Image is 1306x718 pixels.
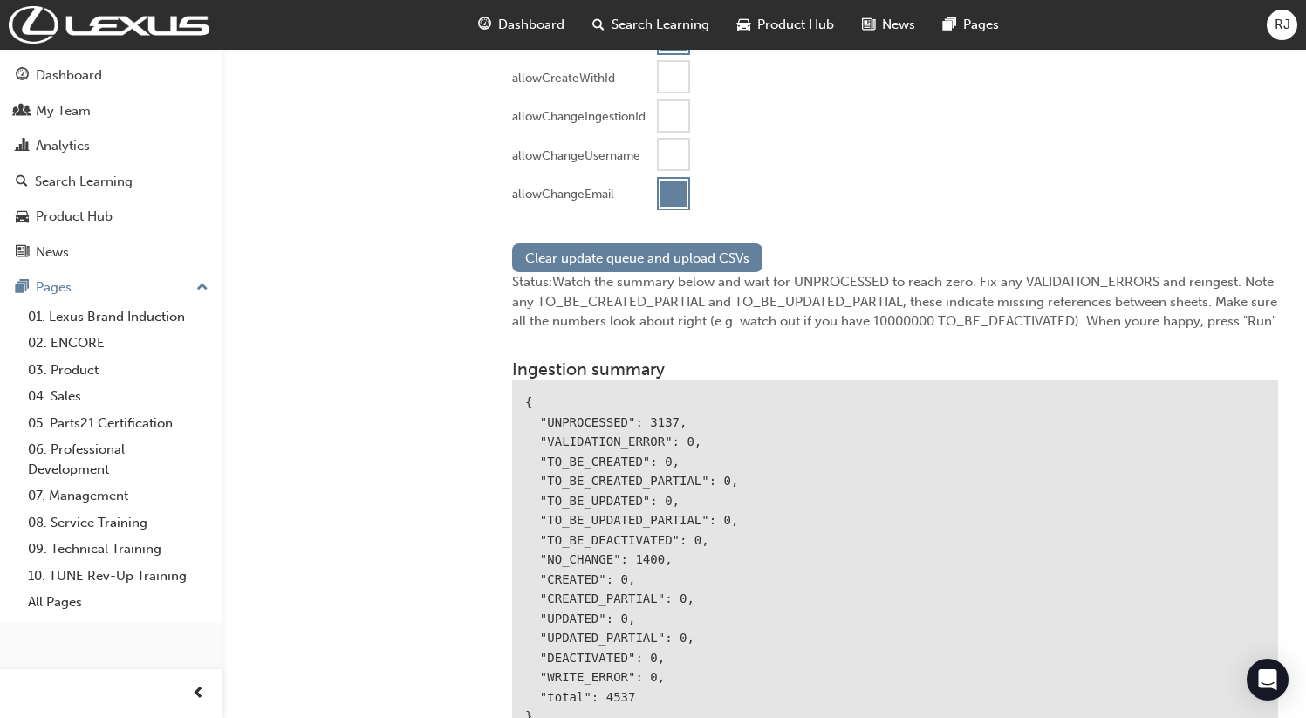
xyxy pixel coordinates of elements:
[9,6,209,44] img: Trak
[36,207,113,227] div: Product Hub
[192,683,205,705] span: prev-icon
[464,7,578,43] a: guage-iconDashboard
[592,14,605,36] span: search-icon
[21,330,215,357] a: 02. ENCORE
[35,172,133,192] div: Search Learning
[7,166,215,198] a: Search Learning
[512,147,640,165] div: allowChangeUsername
[929,7,1013,43] a: pages-iconPages
[21,436,215,482] a: 06. Professional Development
[578,7,723,43] a: search-iconSearch Learning
[1247,659,1289,701] div: Open Intercom Messenger
[7,271,215,304] button: Pages
[21,357,215,384] a: 03. Product
[16,245,29,261] span: news-icon
[943,14,956,36] span: pages-icon
[512,108,646,126] div: allowChangeIngestionId
[512,272,1278,332] div: Status: Watch the summary below and wait for UNPROCESSED to reach zero. Fix any VALIDATION_ERRORS...
[16,280,29,296] span: pages-icon
[963,15,999,35] span: Pages
[21,383,215,410] a: 04. Sales
[512,70,615,87] div: allowCreateWithId
[36,65,102,85] div: Dashboard
[1275,15,1290,35] span: RJ
[7,201,215,233] a: Product Hub
[36,101,91,121] div: My Team
[21,563,215,590] a: 10. TUNE Rev-Up Training
[36,277,72,297] div: Pages
[862,14,875,36] span: news-icon
[498,15,564,35] span: Dashboard
[196,277,209,299] span: up-icon
[478,14,491,36] span: guage-icon
[36,136,90,156] div: Analytics
[723,7,848,43] a: car-iconProduct Hub
[612,15,709,35] span: Search Learning
[21,536,215,563] a: 09. Technical Training
[512,359,1278,380] h3: Ingestion summary
[21,410,215,437] a: 05. Parts21 Certification
[7,56,215,271] button: DashboardMy TeamAnalyticsSearch LearningProduct HubNews
[7,130,215,162] a: Analytics
[7,236,215,269] a: News
[7,95,215,127] a: My Team
[21,589,215,616] a: All Pages
[36,243,69,263] div: News
[16,139,29,154] span: chart-icon
[21,304,215,331] a: 01. Lexus Brand Induction
[512,186,614,203] div: allowChangeEmail
[16,174,28,190] span: search-icon
[21,509,215,537] a: 08. Service Training
[757,15,834,35] span: Product Hub
[16,104,29,120] span: people-icon
[882,15,915,35] span: News
[21,482,215,509] a: 07. Management
[737,14,750,36] span: car-icon
[512,243,762,272] button: Clear update queue and upload CSVs
[16,209,29,225] span: car-icon
[16,68,29,84] span: guage-icon
[1267,10,1297,40] button: RJ
[848,7,929,43] a: news-iconNews
[7,59,215,92] a: Dashboard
